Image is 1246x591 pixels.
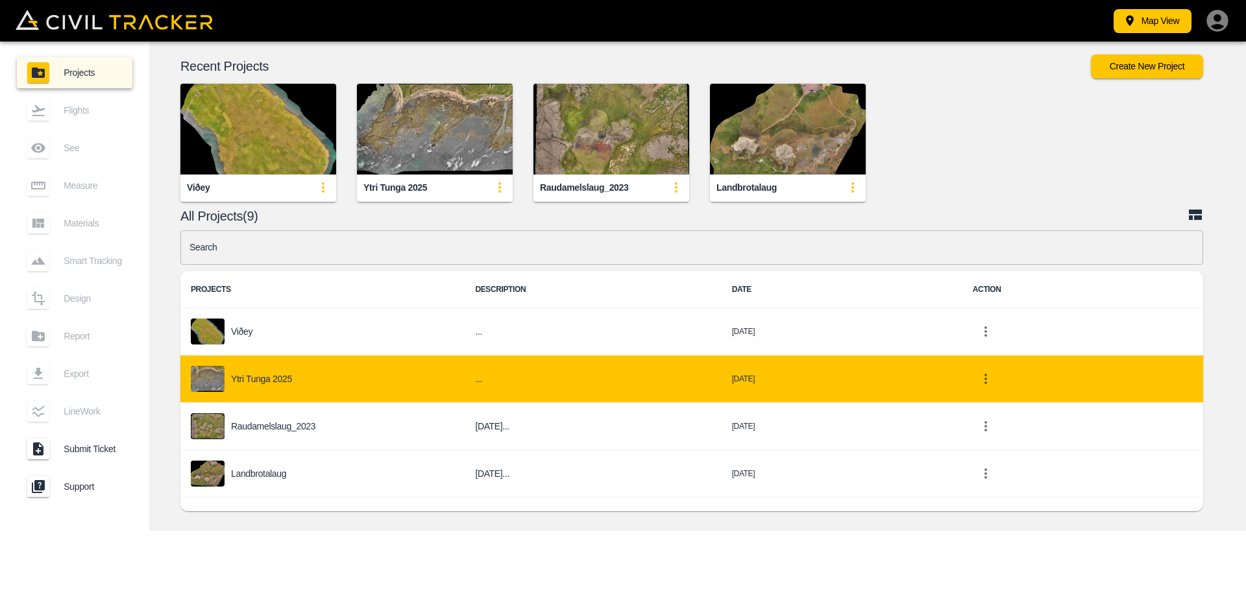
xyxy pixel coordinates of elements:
p: Viðey [231,326,252,337]
td: [DATE] [722,498,962,551]
div: Ytri Tunga 2025 [363,182,427,194]
div: Viðey [187,182,210,194]
div: Raudamelslaug_2023 [540,182,628,194]
td: [DATE] [722,403,962,450]
img: project-image [191,511,225,537]
p: Recent Projects [180,61,1091,71]
img: project-image [191,413,225,439]
span: Projects [64,67,122,78]
h6: 20 July 2023 [475,418,711,435]
th: ACTION [962,271,1203,308]
img: project-image [191,366,225,392]
p: Landbrotalaug [231,468,286,479]
h6: Vegetation mapping with emphasis on the Nootka lupine at Throskuldabrekkur / Grensas in Stykkisho... [475,508,711,540]
button: update-card-details [487,175,513,200]
img: Ytri Tunga 2025 [357,84,513,175]
p: All Projects(9) [180,211,1188,221]
button: update-card-details [840,175,866,200]
h6: 20.7.2023 [475,466,711,482]
a: Support [17,471,132,502]
span: Submit Ticket [64,444,122,454]
td: [DATE] [722,356,962,403]
th: DESCRIPTION [465,271,721,308]
p: Ytri Tunga 2025 [231,374,292,384]
span: Support [64,481,122,492]
button: Create New Project [1091,54,1203,78]
h6: ... [475,371,711,387]
button: update-card-details [663,175,689,200]
td: [DATE] [722,450,962,498]
th: DATE [722,271,962,308]
h6: ... [475,324,711,340]
a: Projects [17,57,132,88]
td: [DATE] [722,308,962,356]
div: Landbrotalaug [716,182,777,194]
img: Landbrotalaug [710,84,866,175]
th: PROJECTS [180,271,465,308]
img: Viðey [180,84,336,175]
img: Civil Tracker [16,10,213,30]
img: project-image [191,461,225,487]
button: update-card-details [310,175,336,200]
a: Submit Ticket [17,433,132,464]
img: project-image [191,319,225,344]
button: Map View [1114,9,1191,33]
img: Raudamelslaug_2023 [533,84,689,175]
p: Raudamelslaug_2023 [231,421,315,431]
